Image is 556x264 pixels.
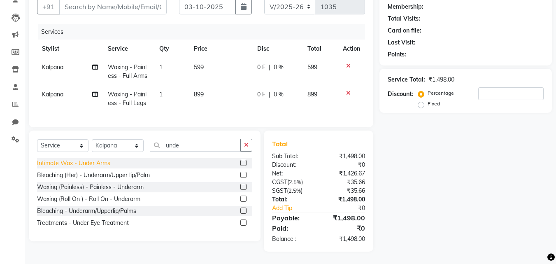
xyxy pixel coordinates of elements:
[266,169,319,178] div: Net:
[388,50,406,59] div: Points:
[319,187,371,195] div: ₹35.66
[307,63,317,71] span: 599
[266,213,319,223] div: Payable:
[428,89,454,97] label: Percentage
[272,187,287,194] span: SGST
[108,91,147,107] span: Waxing - Painless - Full Legs
[37,171,150,180] div: Bleaching (Her) - Underarm/Upper lip/Palm
[388,2,423,11] div: Membership:
[266,161,319,169] div: Discount:
[189,40,252,58] th: Price
[388,26,421,35] div: Card on file:
[37,219,129,227] div: Treatments - Under Eye Treatment
[266,204,327,213] a: Add Tip
[269,90,270,99] span: |
[269,63,270,72] span: |
[388,75,425,84] div: Service Total:
[194,63,204,71] span: 599
[37,40,103,58] th: Stylist
[154,40,188,58] th: Qty
[319,152,371,161] div: ₹1,498.00
[266,195,319,204] div: Total:
[42,91,63,98] span: Kalpana
[37,195,140,203] div: Waxing (Roll On ) - Roll On - Underarm
[37,207,136,215] div: Bleaching - Underarm/Upperlip/Palms
[38,24,371,40] div: Services
[274,63,284,72] span: 0 %
[274,90,284,99] span: 0 %
[302,40,338,58] th: Total
[307,91,317,98] span: 899
[266,187,319,195] div: ( )
[194,91,204,98] span: 899
[388,90,413,98] div: Discount:
[319,223,371,233] div: ₹0
[257,90,265,99] span: 0 F
[37,159,110,168] div: Intimate Wax - Under Arms
[37,183,144,192] div: Waxing (Painless) - Painless - Underarm
[428,75,454,84] div: ₹1,498.00
[319,169,371,178] div: ₹1,426.67
[288,187,301,194] span: 2.5%
[42,63,63,71] span: Kalpana
[257,63,265,72] span: 0 F
[266,223,319,233] div: Paid:
[252,40,302,58] th: Disc
[388,14,420,23] div: Total Visits:
[103,40,154,58] th: Service
[338,40,365,58] th: Action
[319,161,371,169] div: ₹0
[266,178,319,187] div: ( )
[159,91,163,98] span: 1
[108,63,147,79] span: Waxing - Painless - Full Arms
[150,139,241,152] input: Search or Scan
[319,235,371,243] div: ₹1,498.00
[319,213,371,223] div: ₹1,498.00
[159,63,163,71] span: 1
[272,178,287,186] span: CGST
[319,178,371,187] div: ₹35.66
[266,235,319,243] div: Balance :
[428,100,440,107] label: Fixed
[388,38,415,47] div: Last Visit:
[289,179,301,185] span: 2.5%
[328,204,372,213] div: ₹0
[319,195,371,204] div: ₹1,498.00
[266,152,319,161] div: Sub Total:
[272,140,291,148] span: Total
